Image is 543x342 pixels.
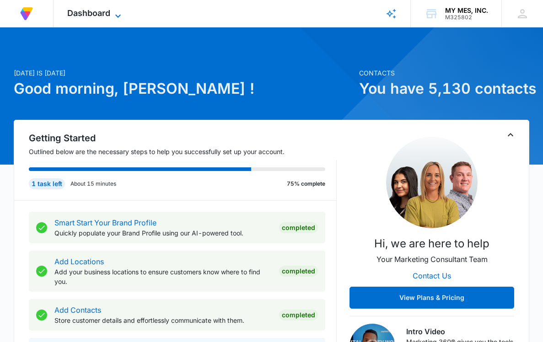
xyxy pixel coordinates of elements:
[279,222,318,233] div: Completed
[374,235,489,252] p: Hi, we are here to help
[29,147,337,156] p: Outlined below are the necessary steps to help you successfully set up your account.
[505,129,516,140] button: Toggle Collapse
[29,178,65,189] div: 1 task left
[406,326,514,337] h3: Intro Video
[67,8,110,18] span: Dashboard
[287,180,325,188] p: 75% complete
[14,68,354,78] p: [DATE] is [DATE]
[54,305,101,315] a: Add Contacts
[445,7,488,14] div: account name
[359,78,529,100] h1: You have 5,130 contacts
[54,228,272,238] p: Quickly populate your Brand Profile using our AI-powered tool.
[14,78,354,100] h1: Good morning, [PERSON_NAME] !
[349,287,514,309] button: View Plans & Pricing
[54,218,156,227] a: Smart Start Your Brand Profile
[29,131,337,145] h2: Getting Started
[445,14,488,21] div: account id
[279,266,318,277] div: Completed
[70,180,116,188] p: About 15 minutes
[279,310,318,321] div: Completed
[54,315,272,325] p: Store customer details and effortlessly communicate with them.
[359,68,529,78] p: Contacts
[403,265,460,287] button: Contact Us
[54,267,272,286] p: Add your business locations to ensure customers know where to find you.
[376,254,488,265] p: Your Marketing Consultant Team
[18,5,35,22] img: Volusion
[54,257,104,266] a: Add Locations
